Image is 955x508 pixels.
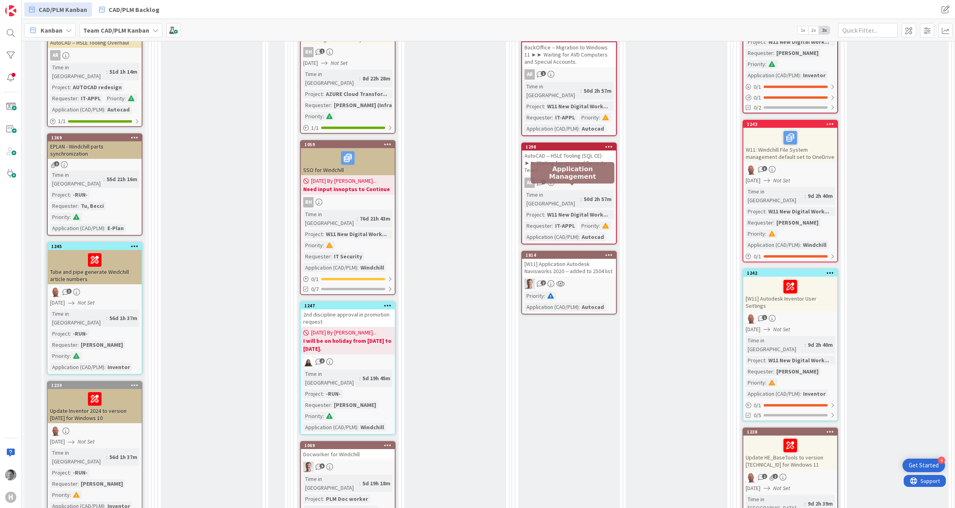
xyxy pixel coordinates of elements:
[754,104,761,112] span: 0/2
[332,252,364,261] div: IT Security
[524,102,544,111] div: Project
[78,438,95,445] i: Not Set
[50,83,70,92] div: Project
[359,423,386,432] div: Windchill
[526,144,616,150] div: 1298
[50,201,78,210] div: Requester
[805,340,806,349] span: :
[48,37,142,48] div: AutoCAD -- HSLE Tooling Overhaul
[323,412,324,420] span: :
[48,134,142,141] div: 1269
[48,243,142,284] div: 1245Tube and pipe generate Windchill article numbers
[303,210,357,227] div: Time in [GEOGRAPHIC_DATA]
[104,224,105,233] span: :
[301,148,395,175] div: SSO for Windchill
[47,29,142,127] a: AutoCAD -- HSLE Tooling OverhaulARTime in [GEOGRAPHIC_DATA]:51d 1h 14mProject:AUTOCAD redesignReq...
[78,299,95,306] i: Not Set
[553,221,577,230] div: IT-APPL
[359,74,361,83] span: :
[357,263,359,272] span: :
[48,50,142,61] div: AR
[70,83,71,92] span: :
[106,67,107,76] span: :
[303,230,323,238] div: Project
[746,356,765,365] div: Project
[48,382,142,389] div: 1239
[524,190,581,208] div: Time in [GEOGRAPHIC_DATA]
[125,94,126,103] span: :
[746,336,805,354] div: Time in [GEOGRAPHIC_DATA]
[938,457,945,464] div: 4
[762,474,767,479] span: 1
[303,462,314,472] img: BO
[79,201,106,210] div: Tu, Becci
[544,102,545,111] span: :
[579,113,599,122] div: Priority
[743,121,837,128] div: 1243
[806,191,835,200] div: 9d 2h 40m
[522,35,616,67] div: 1316BackOffice -- Migration to Windows 11 ►► Waiting for AVD Computers and Special Accounts.
[743,128,837,162] div: W11: Windchill File System management default set to OneDrive
[521,143,617,244] a: 1298AutoCAD -- HSLE Tooling (SQL CE) ►► Waiting for approval Security TeamARTime in [GEOGRAPHIC_D...
[746,37,765,46] div: Project
[580,233,606,241] div: Autocad
[743,313,837,324] div: RK
[83,26,149,34] b: Team CAD/PLM Kanban
[801,389,828,398] div: Inventor
[48,389,142,423] div: Update Inventor 2024 to version [DATE] for Windows 10
[5,5,16,16] img: Visit kanbanzone.com
[50,213,70,221] div: Priority
[806,340,835,349] div: 9d 2h 40m
[48,287,142,297] div: RK
[524,113,552,122] div: Requester
[765,356,766,365] span: :
[521,34,617,136] a: 1316BackOffice -- Migration to Windows 11 ►► Waiting for AVD Computers and Special Accounts.ARTim...
[800,389,801,398] span: :
[320,358,325,363] span: 2
[320,49,325,54] span: 1
[301,123,395,133] div: 1/1
[48,426,142,436] div: RK
[24,2,92,17] a: CAD/PLM Kanban
[743,472,837,483] div: RK
[303,112,323,121] div: Priority
[106,314,107,322] span: :
[304,303,395,309] div: 1247
[104,363,105,371] span: :
[746,164,756,175] img: RK
[301,274,395,284] div: 0/1
[766,37,831,46] div: W11 New Digital Work...
[747,270,837,276] div: 1242
[323,90,324,98] span: :
[303,389,323,398] div: Project
[301,309,395,327] div: 2nd discipline approval in promotion request
[107,453,139,461] div: 56d 1h 37m
[41,25,62,35] span: Kanban
[48,116,142,126] div: 1/1
[109,5,160,14] span: CAD/PLM Backlog
[743,269,838,421] a: 1242[W11] Autodesk Inventor User SettingsRK[DATE]Not SetTime in [GEOGRAPHIC_DATA]:9d 2h 40mProjec...
[304,443,395,448] div: 1069
[311,124,319,132] span: 1 / 1
[51,383,142,388] div: 1239
[323,389,324,398] span: :
[58,117,66,125] span: 1 / 1
[553,113,577,122] div: IT-APPL
[765,60,766,68] span: :
[766,356,831,365] div: W11 New Digital Work...
[746,187,805,205] div: Time in [GEOGRAPHIC_DATA]
[746,176,760,185] span: [DATE]
[78,94,79,103] span: :
[303,197,314,207] div: RH
[544,210,545,219] span: :
[743,164,837,175] div: RK
[300,140,396,295] a: 1059SSO for Windchill[DATE] By [PERSON_NAME]...Need input Innoptus to ContinueRHTime in [GEOGRAPH...
[17,1,36,11] span: Support
[746,389,800,398] div: Application (CAD/PLM)
[800,71,801,80] span: :
[746,49,773,57] div: Requester
[359,374,361,383] span: :
[50,170,103,188] div: Time in [GEOGRAPHIC_DATA]
[79,340,125,349] div: [PERSON_NAME]
[599,113,600,122] span: :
